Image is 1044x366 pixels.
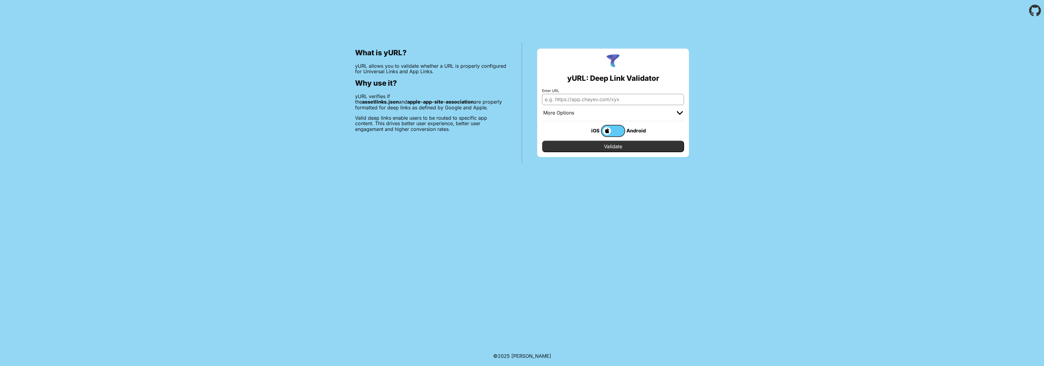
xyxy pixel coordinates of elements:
[493,346,551,366] footer: ©
[355,115,507,132] p: Valid deep links enable users to be routed to specific app content. This drives better user exper...
[355,94,507,110] p: yURL verifies if the and are properly formatted for deep links as defined by Google and Apple.
[355,79,507,87] h2: Why use it?
[407,99,474,105] b: apple-app-site-association
[542,89,684,93] label: Enter URL
[577,127,601,135] div: iOS
[362,99,399,105] b: assetlinks.json
[543,110,574,116] div: More Options
[355,63,507,74] p: yURL allows you to validate whether a URL is properly configured for Universal Links and App Links.
[542,141,684,152] input: Validate
[605,53,621,69] img: yURL Logo
[677,111,683,115] img: chevron
[542,94,684,105] input: e.g. https://app.chayev.com/xyx
[498,353,510,359] span: 2025
[355,49,507,57] h2: What is yURL?
[511,353,551,359] a: Michael Ibragimchayev's Personal Site
[567,74,659,83] h2: yURL: Deep Link Validator
[625,127,649,135] div: Android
